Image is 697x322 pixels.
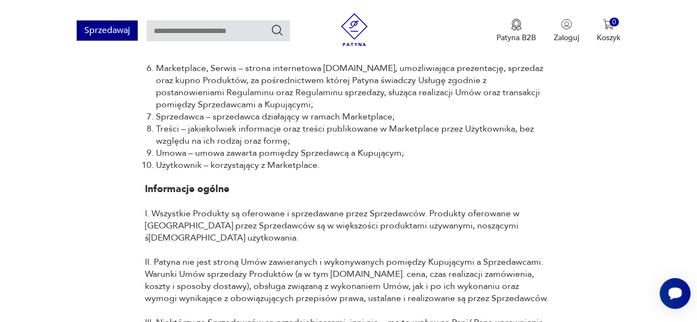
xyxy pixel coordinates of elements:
button: 0Koszyk [597,19,620,43]
img: Ikonka użytkownika [561,19,572,30]
button: Patyna B2B [496,19,536,43]
img: Ikona medalu [511,19,522,31]
p: II. Patyna nie jest stroną Umów zawieranych i wykonywanych pomiędzy Kupującymi a Sprzedawcami. Wa... [145,256,553,304]
a: Ikona medaluPatyna B2B [496,19,536,43]
li: Treści – jakiekolwiek informacje oraz treści publikowane w Marketplace przez Użytkownika, bez wzg... [156,123,553,147]
img: Ikona koszyka [603,19,614,30]
iframe: Smartsupp widget button [660,278,690,309]
li: Marketplace, Serwis – strona internetowa [DOMAIN_NAME], umożliwiająca prezentację, sprzedaż oraz ... [156,62,553,111]
img: Patyna - sklep z meblami i dekoracjami vintage [338,13,371,46]
a: Sprzedawaj [77,28,138,35]
h1: Informacje ogólne [145,183,553,195]
li: Umowa – umowa zawarta pomiędzy Sprzedawcą a Kupującym; [156,147,404,159]
li: Użytkownik – korzystający z Marketplace. [156,159,320,171]
p: Koszyk [597,32,620,43]
button: Szukaj [271,24,284,37]
button: Zaloguj [554,19,579,43]
p: Zaloguj [554,32,579,43]
button: Sprzedawaj [77,20,138,41]
p: I. Wszystkie Produkty są oferowane i sprzedawane przez Sprzedawców. Produkty oferowane w [GEOGRAP... [145,208,553,244]
li: Sprzedawca – sprzedawca działający w ramach Marketplace; [156,111,395,123]
p: Patyna B2B [496,32,536,43]
div: 0 [609,18,619,27]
